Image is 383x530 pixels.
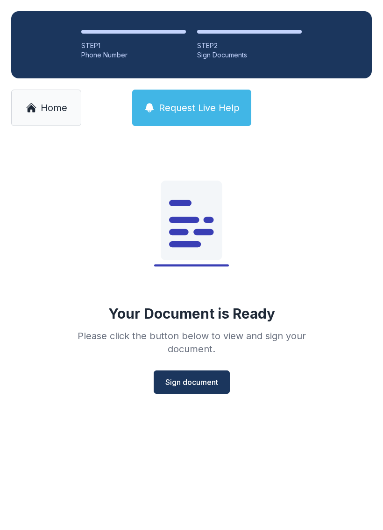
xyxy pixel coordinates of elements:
[108,305,275,322] div: Your Document is Ready
[81,41,186,50] div: STEP 1
[81,50,186,60] div: Phone Number
[197,41,302,50] div: STEP 2
[165,377,218,388] span: Sign document
[57,329,326,356] div: Please click the button below to view and sign your document.
[41,101,67,114] span: Home
[159,101,240,114] span: Request Live Help
[197,50,302,60] div: Sign Documents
